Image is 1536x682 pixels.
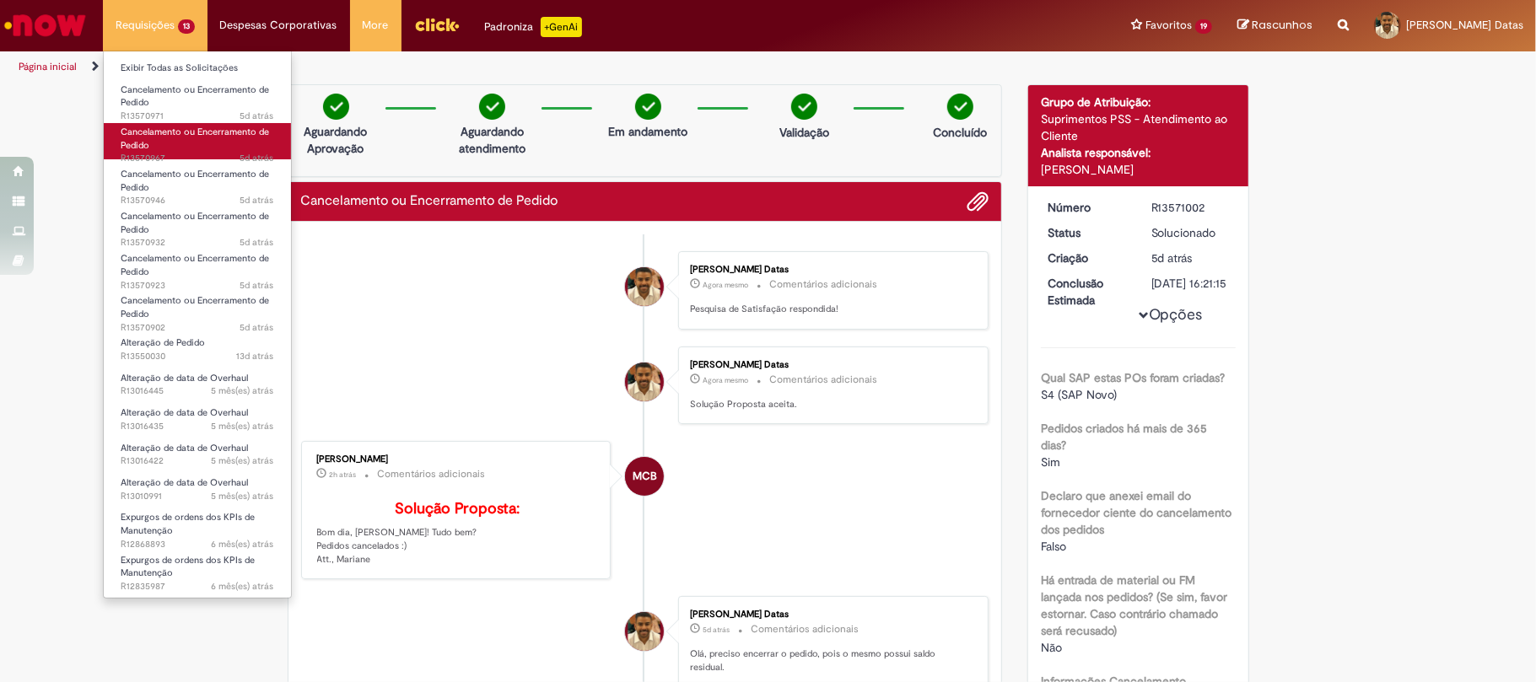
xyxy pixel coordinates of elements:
[121,252,269,278] span: Cancelamento ou Encerramento de Pedido
[633,456,657,497] span: MCB
[240,194,274,207] span: 5d atrás
[104,207,291,244] a: Aberto R13570932 : Cancelamento ou Encerramento de Pedido
[1041,370,1225,385] b: Qual SAP estas POs foram criadas?
[703,375,748,385] time: 01/10/2025 13:27:12
[1041,572,1227,638] b: Há entrada de material ou FM lançada nos pedidos? (Se sim, favor estornar. Caso contrário chamado...
[121,336,205,349] span: Alteração de Pedido
[121,554,255,580] span: Expurgos de ordens dos KPIs de Manutenção
[104,59,291,78] a: Exibir Todas as Solicitações
[212,384,274,397] time: 08/05/2025 12:04:31
[1252,17,1312,33] span: Rascunhos
[378,467,486,481] small: Comentários adicionais
[240,321,274,334] time: 26/09/2025 14:43:36
[121,321,274,335] span: R13570902
[933,124,987,141] p: Concluído
[751,622,859,636] small: Comentários adicionais
[121,476,248,489] span: Alteração de data de Overhaul
[317,454,598,465] div: [PERSON_NAME]
[703,280,748,290] span: Agora mesmo
[625,362,664,401] div: Jefferson Pereira Datas
[479,94,505,120] img: check-circle-green.png
[19,60,77,73] a: Página inicial
[212,420,274,432] span: 5 mês(es) atrás
[967,191,989,212] button: Adicionar anexos
[212,580,274,593] time: 20/03/2025 16:33:16
[703,375,748,385] span: Agora mesmo
[240,194,274,207] time: 26/09/2025 14:49:49
[121,350,274,363] span: R13550030
[121,511,255,537] span: Expurgos de ordens dos KPIs de Manutenção
[240,279,274,292] time: 26/09/2025 14:46:58
[121,126,269,152] span: Cancelamento ou Encerramento de Pedido
[317,501,598,566] p: Bom dia, [PERSON_NAME]! Tudo bem? Pedidos cancelados :) Att., Mariane
[121,210,269,236] span: Cancelamento ou Encerramento de Pedido
[240,110,274,122] span: 5d atrás
[635,94,661,120] img: check-circle-green.png
[1151,275,1230,292] div: [DATE] 16:21:15
[1406,18,1523,32] span: [PERSON_NAME] Datas
[212,490,274,502] span: 5 mês(es) atrás
[485,17,582,37] div: Padroniza
[121,236,274,250] span: R13570932
[104,81,291,117] a: Aberto R13570971 : Cancelamento ou Encerramento de Pedido
[625,457,664,496] div: Mariane Cega Bianchessi
[947,94,973,120] img: check-circle-green.png
[121,83,269,110] span: Cancelamento ou Encerramento de Pedido
[608,123,687,140] p: Em andamento
[104,165,291,201] a: Aberto R13570946 : Cancelamento ou Encerramento de Pedido
[1041,144,1236,161] div: Analista responsável:
[240,152,274,164] time: 26/09/2025 14:51:55
[104,551,291,588] a: Aberto R12835987 : Expurgos de ordens dos KPIs de Manutenção
[220,17,337,34] span: Despesas Corporativas
[625,612,664,651] div: Jefferson Pereira Datas
[121,168,269,194] span: Cancelamento ou Encerramento de Pedido
[212,538,274,550] span: 6 mês(es) atrás
[1041,421,1207,453] b: Pedidos criados há mais de 365 dias?
[1195,19,1212,34] span: 19
[1041,387,1117,402] span: S4 (SAP Novo)
[104,369,291,400] a: Aberto R13016445 : Alteração de data de Overhaul
[212,384,274,397] span: 5 mês(es) atrás
[212,454,274,467] span: 5 mês(es) atrás
[13,51,1011,83] ul: Trilhas de página
[703,625,730,635] time: 26/09/2025 16:43:21
[1041,454,1060,470] span: Sim
[212,580,274,593] span: 6 mês(es) atrás
[690,610,971,620] div: [PERSON_NAME] Datas
[1035,250,1139,266] dt: Criação
[1151,250,1193,266] span: 5d atrás
[1151,250,1193,266] time: 26/09/2025 14:58:12
[690,303,971,316] p: Pesquisa de Satisfação respondida!
[104,123,291,159] a: Aberto R13570967 : Cancelamento ou Encerramento de Pedido
[295,123,377,157] p: Aguardando Aprovação
[103,51,292,599] ul: Requisições
[116,17,175,34] span: Requisições
[121,372,248,384] span: Alteração de data de Overhaul
[121,110,274,123] span: R13570971
[240,321,274,334] span: 5d atrás
[791,94,817,120] img: check-circle-green.png
[240,236,274,249] time: 26/09/2025 14:48:16
[541,17,582,37] p: +GenAi
[690,360,971,370] div: [PERSON_NAME] Datas
[104,292,291,328] a: Aberto R13570902 : Cancelamento ou Encerramento de Pedido
[323,94,349,120] img: check-circle-green.png
[240,236,274,249] span: 5d atrás
[104,508,291,545] a: Aberto R12868893 : Expurgos de ordens dos KPIs de Manutenção
[240,110,274,122] time: 26/09/2025 14:53:20
[212,454,274,467] time: 08/05/2025 12:00:33
[690,265,971,275] div: [PERSON_NAME] Datas
[121,294,269,320] span: Cancelamento ou Encerramento de Pedido
[104,404,291,435] a: Aberto R13016435 : Alteração de data de Overhaul
[779,124,829,141] p: Validação
[690,647,971,674] p: Olá, preciso encerrar o pedido, pois o mesmo possui saldo residual.
[121,384,274,398] span: R13016445
[121,454,274,468] span: R13016422
[212,420,274,432] time: 08/05/2025 12:02:32
[451,123,533,157] p: Aguardando atendimento
[395,499,520,518] b: Solução Proposta:
[121,194,274,207] span: R13570946
[104,439,291,470] a: Aberto R13016422 : Alteração de data de Overhaul
[121,580,274,593] span: R12835987
[1035,275,1139,309] dt: Conclusão Estimada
